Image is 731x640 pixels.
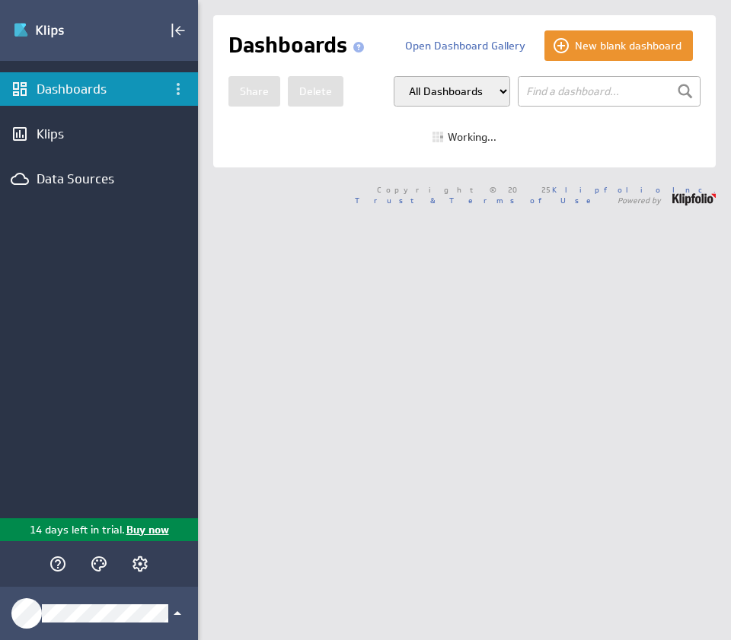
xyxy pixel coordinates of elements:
[518,76,701,107] input: Find a dashboard...
[394,30,537,61] button: Open Dashboard Gallery
[618,196,661,204] span: Powered by
[228,76,280,107] button: Share
[37,170,161,187] div: Data Sources
[552,184,716,195] a: Klipfolio Inc.
[37,126,161,142] div: Klips
[45,551,71,577] div: Help
[86,551,112,577] div: Themes
[288,76,343,107] button: Delete
[672,193,716,205] img: logo-footer.png
[165,18,191,43] div: Collapse
[433,132,496,142] div: Working...
[131,555,149,573] svg: Account and settings
[37,81,161,97] div: Dashboards
[30,522,125,538] p: 14 days left in trial.
[165,76,191,102] div: Dashboard menu
[127,551,153,577] div: Account and settings
[13,18,120,43] div: Go to Dashboards
[544,30,693,61] button: New blank dashboard
[13,18,120,43] img: Klipfolio klips logo
[125,522,169,538] p: Buy now
[377,186,716,193] span: Copyright © 2025
[355,195,602,205] a: Trust & Terms of Use
[228,30,370,61] h1: Dashboards
[90,555,108,573] svg: Themes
